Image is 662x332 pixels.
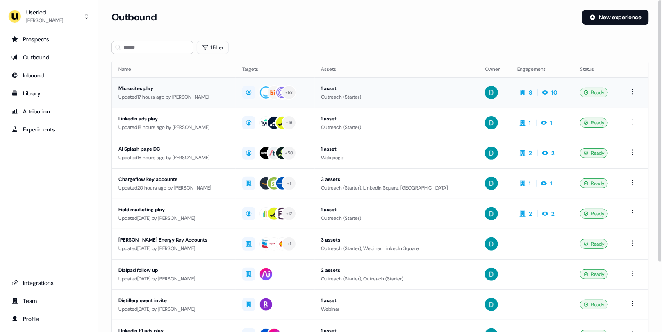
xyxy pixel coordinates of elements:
[478,61,511,77] th: Owner
[285,149,293,157] div: + 50
[11,125,86,133] div: Experiments
[580,148,608,158] div: Ready
[118,84,229,93] div: Microsites play
[321,115,472,123] div: 1 asset
[552,88,558,97] div: 10
[552,149,555,157] div: 2
[580,88,608,97] div: Ready
[485,177,498,190] img: David
[118,93,229,101] div: Updated 17 hours ago by [PERSON_NAME]
[118,145,229,153] div: AI Splash page DC
[118,296,229,305] div: Distillery event invite
[321,175,472,183] div: 3 assets
[118,123,229,131] div: Updated 18 hours ago by [PERSON_NAME]
[7,123,91,136] a: Go to experiments
[118,206,229,214] div: Field marketing play
[286,210,292,217] div: + 12
[511,61,573,77] th: Engagement
[321,123,472,131] div: Outreach (Starter)
[236,61,314,77] th: Targets
[485,268,498,281] img: David
[111,11,157,23] h3: Outbound
[321,244,472,253] div: Outreach (Starter), Webinar, LinkedIn Square
[321,214,472,222] div: Outreach (Starter)
[580,269,608,279] div: Ready
[7,7,91,26] button: Userled[PERSON_NAME]
[26,16,63,25] div: [PERSON_NAME]
[529,149,532,157] div: 2
[321,184,472,192] div: Outreach (Starter), LinkedIn Square, [GEOGRAPHIC_DATA]
[580,239,608,249] div: Ready
[321,275,472,283] div: Outreach (Starter), Outreach (Starter)
[580,209,608,219] div: Ready
[573,61,621,77] th: Status
[118,305,229,313] div: Updated [DATE] by [PERSON_NAME]
[315,61,479,77] th: Assets
[321,154,472,162] div: Web page
[321,84,472,93] div: 1 asset
[11,107,86,115] div: Attribution
[287,180,291,187] div: + 1
[551,179,553,187] div: 1
[118,154,229,162] div: Updated 18 hours ago by [PERSON_NAME]
[287,240,291,248] div: + 1
[7,312,91,325] a: Go to profile
[529,179,531,187] div: 1
[529,119,531,127] div: 1
[529,88,532,97] div: 8
[7,276,91,289] a: Go to integrations
[552,210,555,218] div: 2
[7,33,91,46] a: Go to prospects
[118,275,229,283] div: Updated [DATE] by [PERSON_NAME]
[485,86,498,99] img: David
[582,10,649,25] button: New experience
[7,87,91,100] a: Go to templates
[11,297,86,305] div: Team
[112,61,236,77] th: Name
[580,300,608,309] div: Ready
[485,207,498,220] img: David
[7,69,91,82] a: Go to Inbound
[7,51,91,64] a: Go to outbound experience
[26,8,63,16] div: Userled
[11,89,86,97] div: Library
[118,214,229,222] div: Updated [DATE] by [PERSON_NAME]
[321,266,472,274] div: 2 assets
[580,178,608,188] div: Ready
[321,236,472,244] div: 3 assets
[118,244,229,253] div: Updated [DATE] by [PERSON_NAME]
[551,119,553,127] div: 1
[11,315,86,323] div: Profile
[11,71,86,79] div: Inbound
[321,305,472,313] div: Webinar
[197,41,229,54] button: 1 Filter
[485,147,498,160] img: David
[321,145,472,153] div: 1 asset
[286,119,292,126] div: + 16
[321,296,472,305] div: 1 asset
[118,266,229,274] div: Dialpad follow up
[321,206,472,214] div: 1 asset
[118,115,229,123] div: LinkedIn ads play
[11,279,86,287] div: Integrations
[485,237,498,251] img: David
[529,210,532,218] div: 2
[118,236,229,244] div: [PERSON_NAME] Energy Key Accounts
[7,294,91,307] a: Go to team
[485,298,498,311] img: David
[485,116,498,129] img: David
[7,105,91,118] a: Go to attribution
[580,118,608,128] div: Ready
[118,175,229,183] div: Chargeflow key accounts
[321,93,472,101] div: Outreach (Starter)
[118,184,229,192] div: Updated 20 hours ago by [PERSON_NAME]
[285,89,293,96] div: + 58
[11,35,86,43] div: Prospects
[11,53,86,61] div: Outbound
